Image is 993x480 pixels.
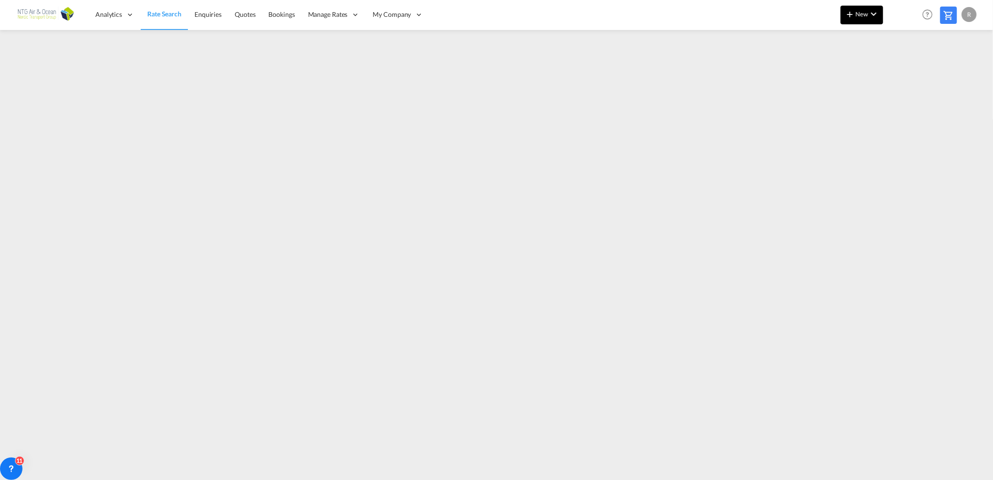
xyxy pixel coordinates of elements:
div: R [962,7,977,22]
div: Help [920,7,940,23]
span: Quotes [235,10,255,18]
span: New [844,10,879,18]
md-icon: icon-plus 400-fg [844,8,856,20]
span: Enquiries [194,10,222,18]
md-icon: icon-chevron-down [868,8,879,20]
span: Help [920,7,935,22]
span: Analytics [95,10,122,19]
span: Rate Search [147,10,181,18]
span: Manage Rates [308,10,348,19]
span: My Company [373,10,411,19]
button: icon-plus 400-fgNewicon-chevron-down [841,6,883,24]
span: Bookings [269,10,295,18]
img: 3755d540b01311ec8f4e635e801fad27.png [14,4,77,25]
